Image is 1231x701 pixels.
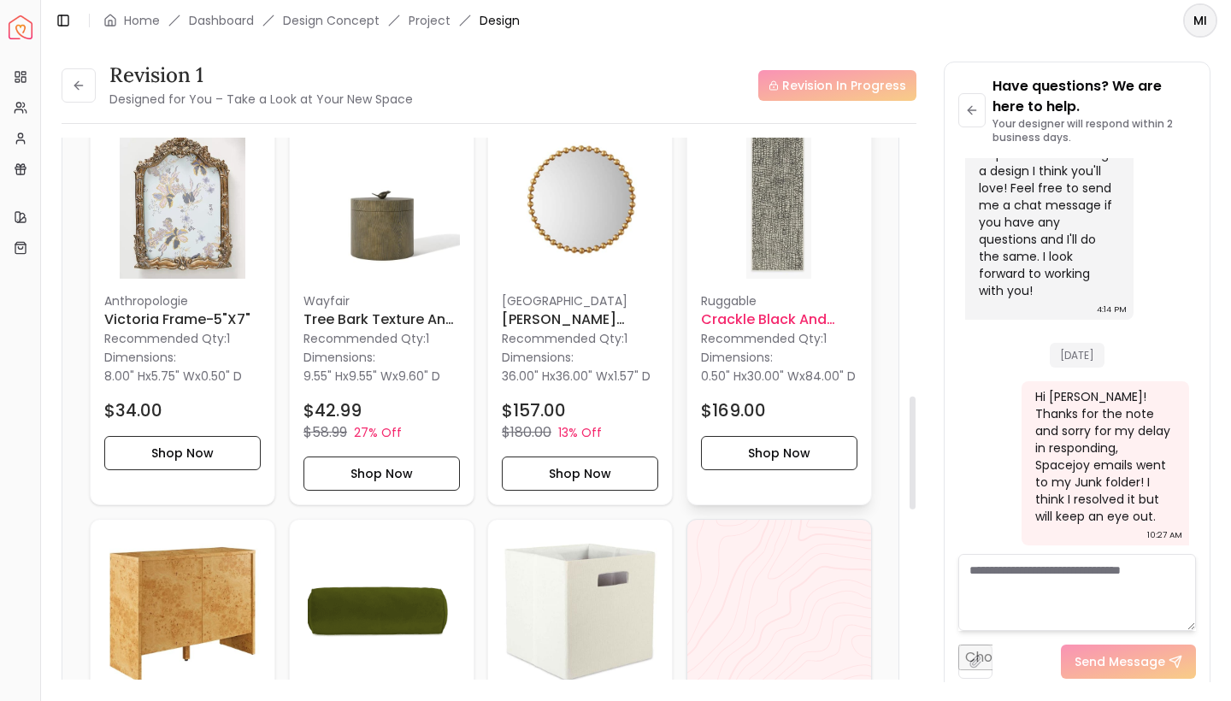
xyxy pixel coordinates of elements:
[151,368,195,385] span: 5.75" W
[303,422,347,443] p: $58.99
[409,12,451,29] a: Project
[104,368,242,385] p: x x
[104,398,162,422] h4: $34.00
[701,436,857,470] button: Shop Now
[104,122,261,279] img: Victoria Frame-5"x7" image
[1147,527,1182,544] div: 10:27 AM
[992,76,1196,117] p: Have questions? We are here to help.
[1097,301,1127,318] div: 4:14 PM
[303,368,343,385] span: 9.55" H
[289,108,474,505] a: Tree Bark Texture and Bird Handled Lid 2 Piece Metal Box Set imageWayfairTree Bark Texture and Bi...
[1035,388,1173,525] div: Hi [PERSON_NAME]! Thanks for the note and sorry for my delay in responding, Spacejoy emails went ...
[502,122,658,279] img: Marlowe Modern and Contemporary Accent Mirror image
[303,533,460,690] img: Minka Bolster Pillow Royale Apple With Insert 21"x7" image
[354,424,402,441] p: 27% Off
[701,347,773,368] p: Dimensions:
[90,108,275,505] div: Victoria Frame-5"x7"
[303,347,375,368] p: Dimensions:
[303,292,460,309] p: Wayfair
[502,309,658,330] h6: [PERSON_NAME] Modern and Contemporary Accent Mirror
[614,368,651,385] span: 1.57" D
[558,424,602,441] p: 13% Off
[201,368,242,385] span: 0.50" D
[502,368,651,385] p: x x
[686,108,872,505] a: Crackle Black and White Rug-2'6"x7' imageruggableCrackle Black and White Rug-2'6"x7'Recommended Q...
[502,330,658,347] p: Recommended Qty: 1
[9,15,32,39] a: Spacejoy
[289,108,474,505] div: Tree Bark Texture and Bird Handled Lid 2 Piece Metal Box Set
[109,91,413,108] small: Designed for You – Take a Look at Your New Space
[747,368,799,385] span: 30.00" W
[104,292,261,309] p: Anthropologie
[303,368,440,385] p: x x
[502,457,658,491] button: Shop Now
[398,368,440,385] span: 9.60" D
[104,533,261,690] img: Huxley 40" Burl Wood Sideboard image
[502,422,551,443] p: $180.00
[303,457,460,491] button: Shop Now
[104,436,261,470] button: Shop Now
[701,292,857,309] p: ruggable
[701,309,857,330] h6: Crackle Black and White Rug-2'6"x7'
[124,12,160,29] a: Home
[104,309,261,330] h6: Victoria Frame-5"x7"
[189,12,254,29] a: Dashboard
[556,368,608,385] span: 36.00" W
[701,330,857,347] p: Recommended Qty: 1
[104,347,176,368] p: Dimensions:
[805,368,856,385] span: 84.00" D
[701,398,766,422] h4: $169.00
[487,108,673,505] div: Marlowe Modern and Contemporary Accent Mirror
[303,330,460,347] p: Recommended Qty: 1
[1050,343,1104,368] span: [DATE]
[104,368,145,385] span: 8.00" H
[303,309,460,330] h6: Tree Bark Texture and Bird Handled Lid 2 Piece Metal Box Set
[502,398,566,422] h4: $157.00
[109,62,413,89] h3: Revision 1
[349,368,392,385] span: 9.55" W
[104,330,261,347] p: Recommended Qty: 1
[502,368,550,385] span: 36.00" H
[701,122,857,279] img: Crackle Black and White Rug-2'6"x7' image
[103,12,520,29] nav: breadcrumb
[487,108,673,505] a: Marlowe Modern and Contemporary Accent Mirror image[GEOGRAPHIC_DATA][PERSON_NAME] Modern and Cont...
[502,533,658,690] img: Solid Fabric Bin image
[9,15,32,39] img: Spacejoy Logo
[303,122,460,279] img: Tree Bark Texture and Bird Handled Lid 2 Piece Metal Box Set image
[90,108,275,505] a: Victoria Frame-5"x7" imageAnthropologieVictoria Frame-5"x7"Recommended Qty:1Dimensions:8.00" Hx5....
[992,117,1196,144] p: Your designer will respond within 2 business days.
[303,398,362,422] h4: $42.99
[283,12,380,29] li: Design Concept
[1183,3,1217,38] button: MI
[480,12,520,29] span: Design
[701,368,856,385] p: x x
[686,108,872,505] div: Crackle Black and White Rug-2'6"x7'
[502,292,658,309] p: [GEOGRAPHIC_DATA]
[502,347,574,368] p: Dimensions:
[701,368,741,385] span: 0.50" H
[1185,5,1216,36] span: MI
